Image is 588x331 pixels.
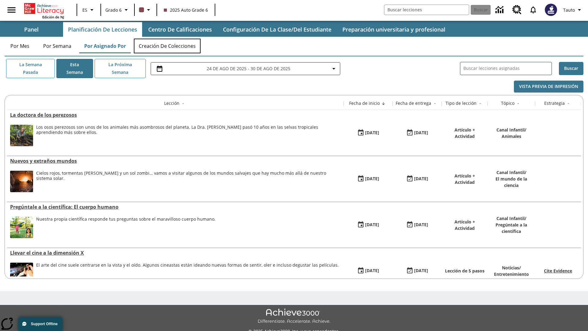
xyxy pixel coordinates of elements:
span: ES [82,7,87,13]
button: Seleccione el intervalo de fechas opción del menú [153,65,337,72]
div: Nuevos y extraños mundos [10,158,341,164]
div: Nuestra propia científica responde tus preguntas sobre el maravilloso cuerpo humano. [36,217,216,238]
p: Artículo + Actividad [445,219,484,231]
div: Cielos rojos, tormentas de gemas y un sol zombi… vamos a visitar algunos de los mundos salvajes q... [36,171,341,192]
a: La doctora de los perezosos, Lecciones [10,112,341,118]
p: Artículo + Actividad [445,173,484,185]
button: La semana pasada [6,59,55,78]
div: Tópico [501,100,514,106]
a: Centro de recursos, Se abrirá en una pestaña nueva. [509,2,525,18]
button: Support Offline [18,317,62,331]
a: Pregúntale a la científica: El cuerpo humano, Lecciones [10,204,341,210]
button: Creación de colecciones [134,39,201,53]
div: Lección [164,100,179,106]
div: Estrategia [544,100,565,106]
span: Edición de NJ [42,15,64,19]
button: Sort [565,100,572,107]
div: Los osos perezosos son unos de los animales más asombrosos del planeta. La Dra. [PERSON_NAME] pas... [36,125,341,135]
div: [DATE] [365,267,379,275]
button: 08/24/25: Último día en que podrá accederse la lección [404,265,430,277]
button: 08/24/25: Primer día en que estuvo disponible la lección [355,173,381,185]
button: Por asignado por [79,39,131,53]
button: Esta semana [56,59,93,78]
div: [DATE] [414,221,428,229]
button: Sort [431,100,439,107]
a: Cite Evidence [544,268,572,274]
div: La doctora de los perezosos [10,112,341,118]
button: Escoja un nuevo avatar [541,2,561,18]
div: Fecha de entrega [396,100,431,106]
img: una niña hace una voltereta [10,217,33,238]
div: Fecha de inicio [349,100,380,106]
div: [DATE] [365,221,379,229]
div: Llevar el cine a la dimensión X [10,249,341,256]
button: Sort [514,100,522,107]
button: 08/24/25: Primer día en que estuvo disponible la lección [355,127,381,139]
p: Entretenimiento [494,271,529,277]
a: Centro de información [492,2,509,18]
button: Vista previa de impresión [514,81,583,93]
div: Los osos perezosos son unos de los animales más asombrosos del planeta. La Dra. Becky Cliffe pasó... [36,125,341,146]
button: El color de la clase es café oscuro. Cambiar el color de la clase. [137,4,155,15]
div: Portada [24,2,64,19]
button: Grado: Grado 6, Elige un grado [103,4,132,15]
span: 2025 Auto Grade 6 [164,7,208,13]
button: Por mes [5,39,35,53]
a: Nuevos y extraños mundos, Lecciones [10,158,341,164]
button: Configuración de la clase/del estudiante [218,22,336,37]
p: Artículo + Actividad [445,127,484,139]
a: Notificaciones [525,2,541,18]
button: Lenguaje: ES, Selecciona un idioma [79,4,99,15]
input: Buscar lecciones asignadas [463,64,552,73]
div: Tipo de lección [446,100,477,106]
button: La próxima semana [95,59,146,78]
p: Lección de 5 pasos [445,268,484,274]
img: El concepto de un artista sobre cómo sería estar parado en la superficie del exoplaneta TRAPPIST-1 [10,171,33,192]
img: Una mujer sonriente con una camisa gris sostiene un oso perezoso de tres dedos garganta marrón mi... [10,125,33,146]
button: 08/24/25: Último día en que podrá accederse la lección [404,127,430,139]
button: Centro de calificaciones [143,22,217,37]
span: Tauto [563,7,575,13]
p: Canal Infantil / [491,215,532,222]
div: Nuestra propia científica responde tus preguntas sobre el maravilloso cuerpo humano. [36,217,216,222]
div: [DATE] [365,129,379,137]
img: El panel situado frente a los asientos rocía con agua nebulizada al feliz público en un cine equi... [10,263,33,284]
div: [DATE] [414,129,428,137]
button: Abrir el menú lateral [2,1,21,19]
div: [DATE] [414,267,428,275]
svg: Collapse Date Range Filter [330,65,337,72]
button: 08/24/25: Último día en que podrá accederse la lección [404,173,430,185]
p: Noticias / [494,264,529,271]
button: Sort [380,100,387,107]
span: Grado 6 [105,7,122,13]
button: 08/24/25: Primer día en que estuvo disponible la lección [355,219,381,231]
button: Buscar [559,62,583,75]
button: Panel [1,22,62,37]
button: 08/24/25: Último día en que podrá accederse la lección [404,219,430,231]
div: El arte del cine suele centrarse en la vista y el oído. Algunos cineastas están ideando nuevas fo... [36,263,339,268]
a: Llevar el cine a la dimensión X, Lecciones [10,249,341,256]
div: El arte del cine suele centrarse en la vista y el oído. Algunos cineastas están ideando nuevas fo... [36,263,339,284]
button: Sort [477,100,484,107]
button: Preparación universitaria y profesional [337,22,450,37]
img: Achieve3000 Differentiate Accelerate Achieve [258,309,330,324]
button: 08/18/25: Primer día en que estuvo disponible la lección [355,265,381,277]
p: Pregúntale a la científica [491,222,532,234]
button: Por semana [38,39,76,53]
p: Canal Infantil / [491,169,532,176]
button: Planificación de lecciones [63,22,142,37]
p: Animales [496,133,526,139]
p: El mundo de la ciencia [491,176,532,188]
span: 24 de ago de 2025 - 30 de ago de 2025 [207,65,290,72]
input: Buscar campo [384,5,469,15]
span: Support Offline [31,322,58,326]
div: Pregúntale a la científica: El cuerpo humano [10,204,341,210]
div: [DATE] [365,175,379,183]
a: Portada [24,2,64,15]
p: Canal Infantil / [496,127,526,133]
div: [DATE] [414,175,428,183]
